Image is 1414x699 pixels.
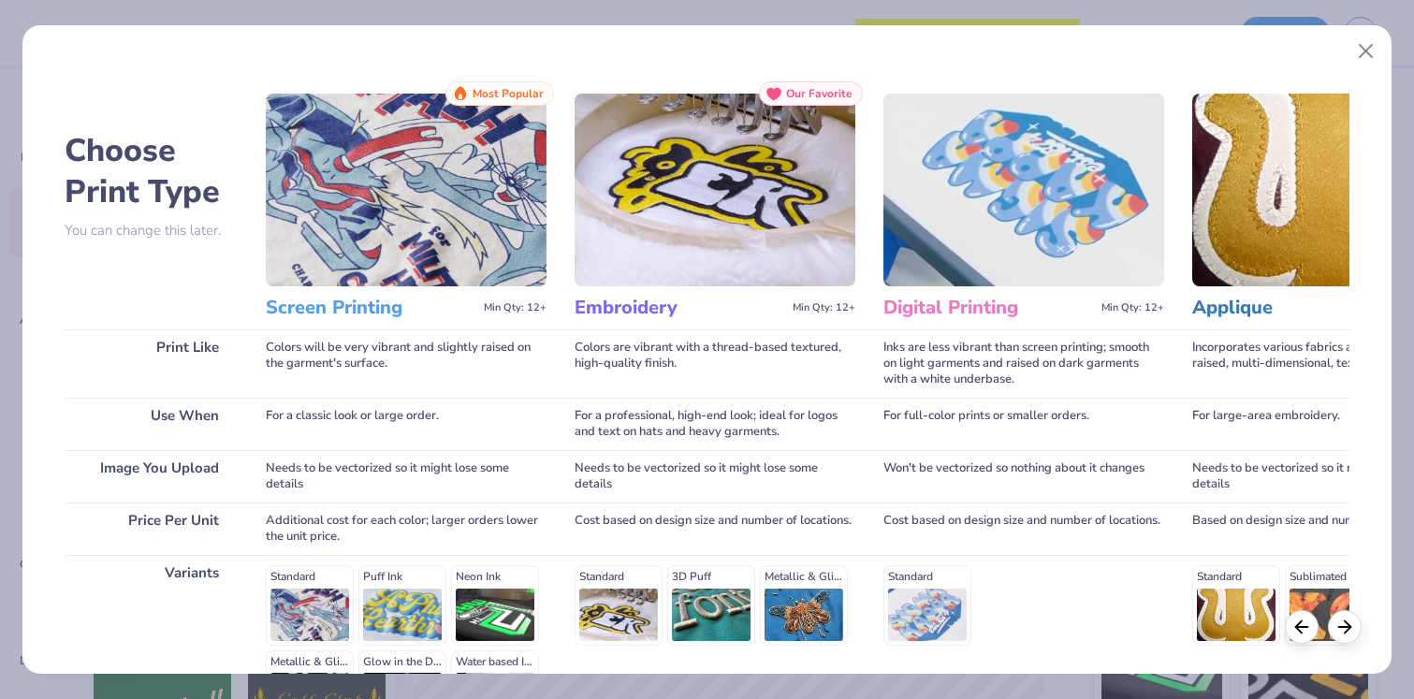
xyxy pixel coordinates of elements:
[575,329,855,398] div: Colors are vibrant with a thread-based textured, high-quality finish.
[793,301,855,314] span: Min Qty: 12+
[65,398,238,450] div: Use When
[883,296,1094,320] h3: Digital Printing
[266,296,476,320] h3: Screen Printing
[65,130,238,212] h2: Choose Print Type
[575,398,855,450] div: For a professional, high-end look; ideal for logos and text on hats and heavy garments.
[266,94,547,286] img: Screen Printing
[65,329,238,398] div: Print Like
[65,502,238,555] div: Price Per Unit
[883,398,1164,450] div: For full-color prints or smaller orders.
[65,223,238,239] p: You can change this later.
[266,398,547,450] div: For a classic look or large order.
[1348,34,1384,69] button: Close
[883,450,1164,502] div: Won't be vectorized so nothing about it changes
[575,450,855,502] div: Needs to be vectorized so it might lose some details
[266,450,547,502] div: Needs to be vectorized so it might lose some details
[65,450,238,502] div: Image You Upload
[1101,301,1164,314] span: Min Qty: 12+
[575,502,855,555] div: Cost based on design size and number of locations.
[883,502,1164,555] div: Cost based on design size and number of locations.
[266,502,547,555] div: Additional cost for each color; larger orders lower the unit price.
[786,87,853,100] span: Our Favorite
[473,87,544,100] span: Most Popular
[883,329,1164,398] div: Inks are less vibrant than screen printing; smooth on light garments and raised on dark garments ...
[575,94,855,286] img: Embroidery
[883,94,1164,286] img: Digital Printing
[575,296,785,320] h3: Embroidery
[1192,296,1403,320] h3: Applique
[484,301,547,314] span: Min Qty: 12+
[266,329,547,398] div: Colors will be very vibrant and slightly raised on the garment's surface.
